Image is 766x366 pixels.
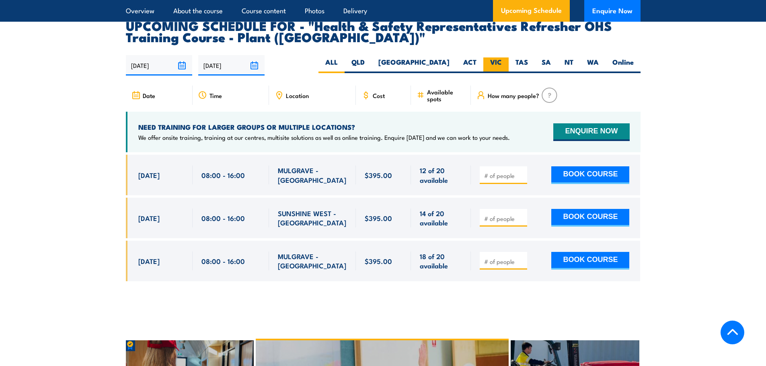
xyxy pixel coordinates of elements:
[138,170,160,180] span: [DATE]
[535,57,558,73] label: SA
[456,57,483,73] label: ACT
[201,213,245,223] span: 08:00 - 16:00
[143,92,155,99] span: Date
[551,166,629,184] button: BOOK COURSE
[209,92,222,99] span: Time
[126,55,192,76] input: From date
[138,213,160,223] span: [DATE]
[278,166,347,184] span: MULGRAVE - [GEOGRAPHIC_DATA]
[318,57,345,73] label: ALL
[138,133,510,141] p: We offer onsite training, training at our centres, multisite solutions as well as online training...
[420,209,462,227] span: 14 of 20 available
[427,88,465,102] span: Available spots
[372,57,456,73] label: [GEOGRAPHIC_DATA]
[138,256,160,266] span: [DATE]
[278,209,347,227] span: SUNSHINE WEST - [GEOGRAPHIC_DATA]
[373,92,385,99] span: Cost
[201,170,245,180] span: 08:00 - 16:00
[484,172,524,180] input: # of people
[420,166,462,184] span: 12 of 20 available
[484,258,524,266] input: # of people
[551,209,629,227] button: BOOK COURSE
[580,57,606,73] label: WA
[483,57,509,73] label: VIC
[201,256,245,266] span: 08:00 - 16:00
[365,213,392,223] span: $395.00
[553,123,629,141] button: ENQUIRE NOW
[606,57,641,73] label: Online
[278,251,347,270] span: MULGRAVE - [GEOGRAPHIC_DATA]
[138,123,510,131] h4: NEED TRAINING FOR LARGER GROUPS OR MULTIPLE LOCATIONS?
[198,55,265,76] input: To date
[551,252,629,270] button: BOOK COURSE
[286,92,309,99] span: Location
[484,215,524,223] input: # of people
[365,256,392,266] span: $395.00
[345,57,372,73] label: QLD
[126,20,641,42] h2: UPCOMING SCHEDULE FOR - "Health & Safety Representatives Refresher OHS Training Course - Plant ([...
[420,251,462,270] span: 18 of 20 available
[365,170,392,180] span: $395.00
[558,57,580,73] label: NT
[509,57,535,73] label: TAS
[488,92,539,99] span: How many people?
